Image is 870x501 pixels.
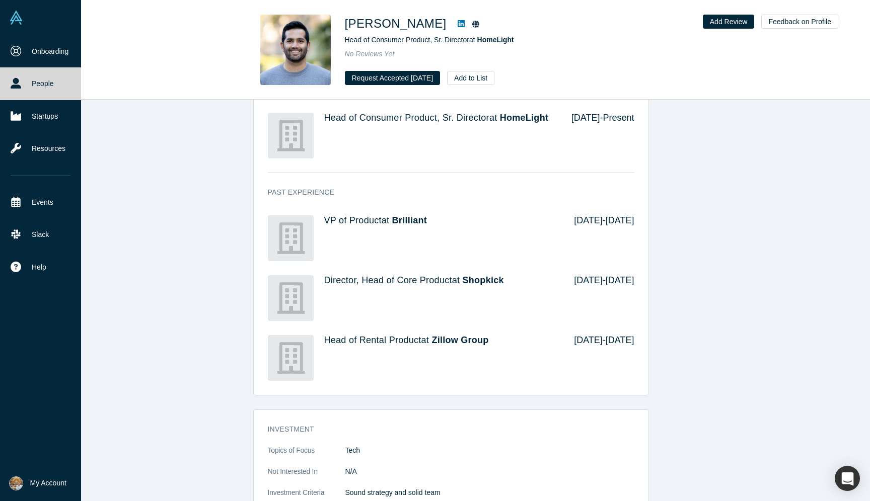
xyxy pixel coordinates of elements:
img: Zillow Group's Logo [268,335,314,381]
a: Zillow Group [431,335,488,345]
div: [DATE] - [DATE] [560,275,634,321]
a: HomeLight [500,113,548,123]
h4: Director, Head of Core Product at [324,275,560,286]
span: Help [32,262,46,273]
div: [DATE] - [DATE] [560,335,634,381]
a: HomeLight [477,36,514,44]
a: Brilliant [392,215,427,225]
p: Sound strategy and solid team [345,487,634,498]
img: Shopkick's Logo [268,275,314,321]
dt: Not Interested In [268,466,345,487]
h3: Investment [268,424,620,435]
span: Tech [345,446,360,454]
div: [DATE] - [DATE] [560,215,634,261]
span: Head of Consumer Product, Sr. Director at [345,36,514,44]
h1: [PERSON_NAME] [345,15,447,33]
h4: Head of Consumer Product, Sr. Director at [324,113,557,124]
span: No Reviews Yet [345,50,395,58]
img: Gaurav Hardikar's Profile Image [260,15,331,85]
button: Add Review [703,15,755,29]
img: Brilliant's Logo [268,215,314,261]
a: Shopkick [463,275,504,285]
img: Alchemist Vault Logo [9,11,23,25]
dt: Topics of Focus [268,445,345,466]
dd: N/A [345,466,634,477]
span: My Account [30,478,66,488]
img: Nuruddin Iminokhunov's Account [9,476,23,490]
img: HomeLight's Logo [268,113,314,158]
div: [DATE] - Present [557,113,634,158]
button: My Account [9,476,66,490]
h3: Past Experience [268,187,620,198]
button: Request Accepted [DATE] [345,71,441,85]
h4: VP of Product at [324,215,560,226]
h4: Head of Rental Product at [324,335,560,346]
button: Feedback on Profile [761,15,838,29]
button: Add to List [447,71,494,85]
